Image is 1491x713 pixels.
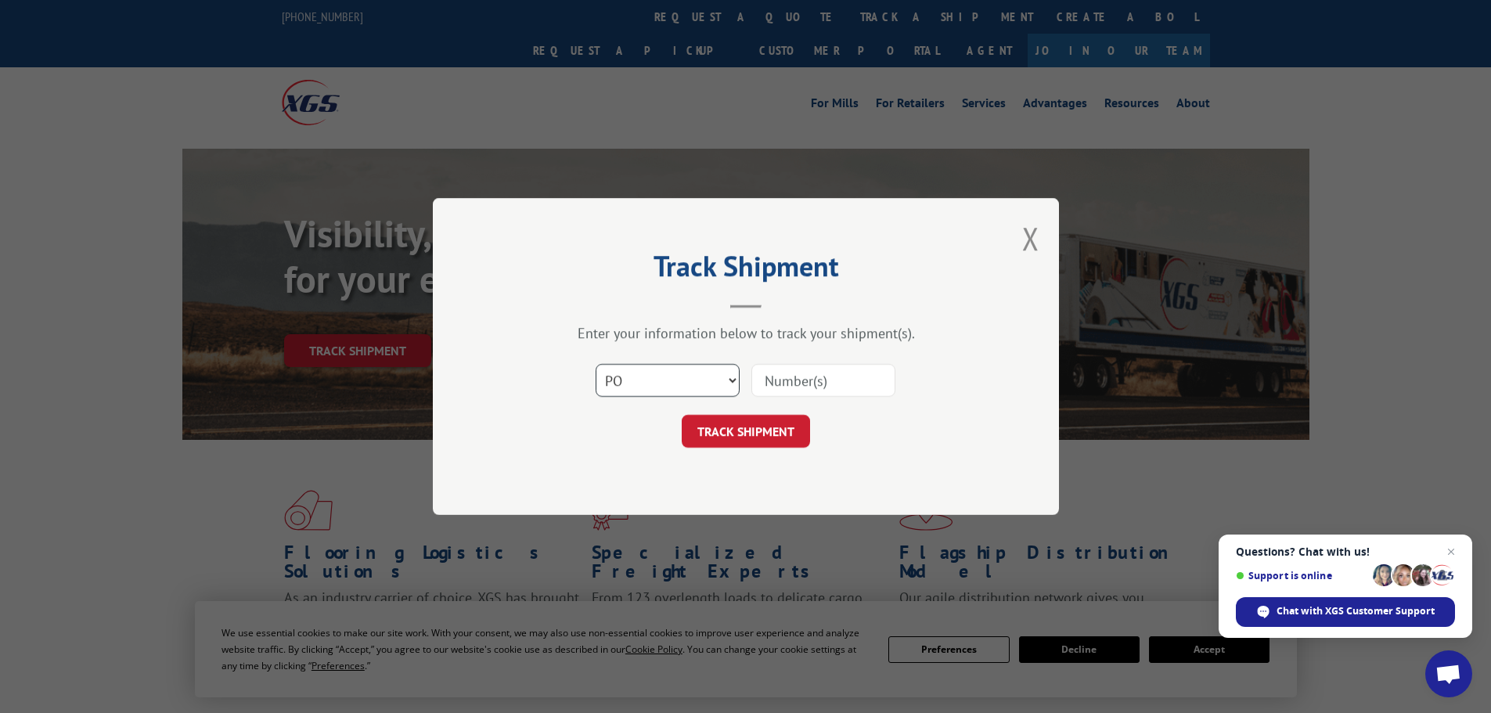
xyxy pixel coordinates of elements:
[1236,597,1455,627] div: Chat with XGS Customer Support
[1236,546,1455,558] span: Questions? Chat with us!
[1442,542,1460,561] span: Close chat
[1022,218,1039,259] button: Close modal
[511,255,981,285] h2: Track Shipment
[751,364,895,397] input: Number(s)
[1277,604,1435,618] span: Chat with XGS Customer Support
[511,324,981,342] div: Enter your information below to track your shipment(s).
[1236,570,1367,582] span: Support is online
[682,415,810,448] button: TRACK SHIPMENT
[1425,650,1472,697] div: Open chat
